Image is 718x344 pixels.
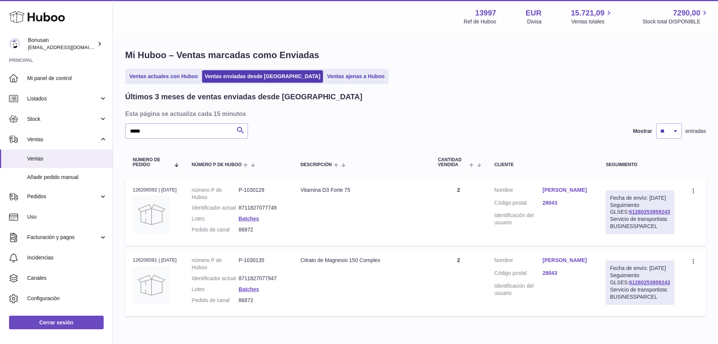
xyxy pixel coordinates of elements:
span: Canales [27,275,107,282]
span: Facturación y pagos [27,234,99,241]
a: 15.721,09 Ventas totales [571,8,613,25]
span: Mi panel de control [27,75,107,82]
div: Ref de Huboo [464,18,496,25]
span: número P de Huboo [192,162,242,167]
span: Descripción [300,162,332,167]
a: 61280253959243 [629,209,670,215]
a: Batches [239,286,259,292]
a: [PERSON_NAME] [542,257,591,264]
a: Cerrar sesión [9,316,104,329]
dt: Nombre [494,257,543,266]
span: 15.721,09 [571,8,605,18]
a: Ventas enviadas desde [GEOGRAPHIC_DATA] [202,70,323,83]
dt: Identificador actual [192,204,239,211]
span: Número de pedido [133,157,170,167]
dt: Pedido de canal [192,297,239,304]
span: Listados [27,95,99,102]
td: 2 [430,179,487,245]
dd: 8711827077947 [239,275,285,282]
h3: Esta página se actualiza cada 15 minutos [125,110,704,118]
a: Batches [239,216,259,222]
dd: 86872 [239,297,285,304]
div: Seguimiento GLSES: [606,261,674,304]
h1: Mi Huboo – Ventas marcadas como Enviadas [125,49,706,61]
dt: Identificador actual [192,275,239,282]
div: Bonusan [28,37,96,51]
dt: Código postal [494,199,543,208]
div: Servicio de transportista: BUSINESSPARCEL [610,286,670,301]
div: Cliente [494,162,591,167]
span: Pedidos [27,193,99,200]
img: no-photo.jpg [133,196,170,233]
dt: Nombre [494,187,543,196]
dd: P-1030129 [239,187,285,201]
td: 2 [430,249,487,316]
dd: P-1030135 [239,257,285,271]
dt: Identificación del usuario [494,212,543,226]
span: Stock total DISPONIBLE [643,18,709,25]
dt: Pedido de canal [192,226,239,233]
span: Uso [27,213,107,221]
a: 28043 [542,270,591,277]
span: Stock [27,116,99,123]
dt: número P de Huboo [192,187,239,201]
dt: número P de Huboo [192,257,239,271]
div: Seguimiento GLSES: [606,190,674,234]
div: Vitamina D3 Forte 75 [300,187,423,194]
div: Fecha de envío: [DATE] [610,194,670,202]
img: no-photo.jpg [133,266,170,304]
dd: 8711827077749 [239,204,285,211]
span: Cantidad vendida [438,157,467,167]
a: [PERSON_NAME] [542,187,591,194]
dt: Código postal [494,270,543,279]
div: Divisa [527,18,542,25]
span: Configuración [27,295,107,302]
div: Fecha de envío: [DATE] [610,265,670,272]
span: 7290,00 [673,8,700,18]
label: Mostrar [633,128,652,135]
span: Ventas [27,136,99,143]
div: Citrato de Magnesio 150 Complex [300,257,423,264]
span: entradas [686,128,706,135]
span: Ventas [27,155,107,162]
span: Ventas totales [571,18,613,25]
span: Incidencias [27,254,107,261]
span: [EMAIL_ADDRESS][DOMAIN_NAME] [28,44,111,50]
a: Ventas actuales con Huboo [127,70,201,83]
div: Seguimiento [606,162,674,167]
div: 126206591 | [DATE] [133,257,177,264]
div: Servicio de transportista: BUSINESSPARCEL [610,216,670,230]
a: 61280253959243 [629,279,670,285]
a: 28043 [542,199,591,207]
span: Añadir pedido manual [27,174,107,181]
dt: Lotes [192,286,239,293]
h2: Últimos 3 meses de ventas enviadas desde [GEOGRAPHIC_DATA] [125,92,362,102]
strong: EUR [525,8,541,18]
a: 7290,00 Stock total DISPONIBLE [643,8,709,25]
img: info@bonusan.es [9,38,20,49]
dd: 86872 [239,226,285,233]
dt: Identificación del usuario [494,282,543,297]
a: Ventas ajenas a Huboo [325,70,387,83]
div: 126206592 | [DATE] [133,187,177,193]
strong: 13997 [475,8,496,18]
dt: Lotes [192,215,239,222]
